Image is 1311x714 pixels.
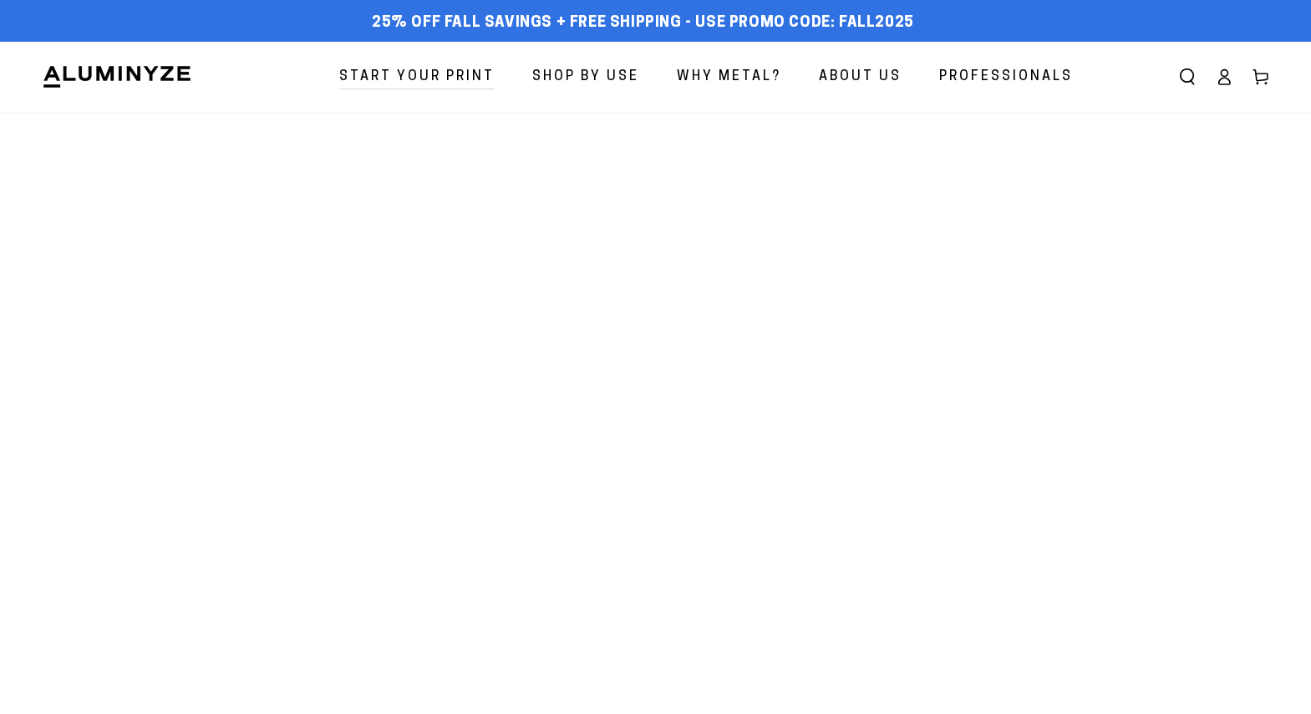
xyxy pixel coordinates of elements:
a: Professionals [927,55,1085,99]
a: Why Metal? [664,55,794,99]
span: About Us [819,65,902,89]
span: Start Your Print [339,65,495,89]
img: Aluminyze [42,64,192,89]
a: Start Your Print [327,55,507,99]
a: About Us [806,55,914,99]
span: 25% off FALL Savings + Free Shipping - Use Promo Code: FALL2025 [372,14,914,33]
span: Professionals [939,65,1073,89]
summary: Search our site [1169,58,1206,95]
span: Why Metal? [677,65,781,89]
span: Shop By Use [532,65,639,89]
a: Shop By Use [520,55,652,99]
